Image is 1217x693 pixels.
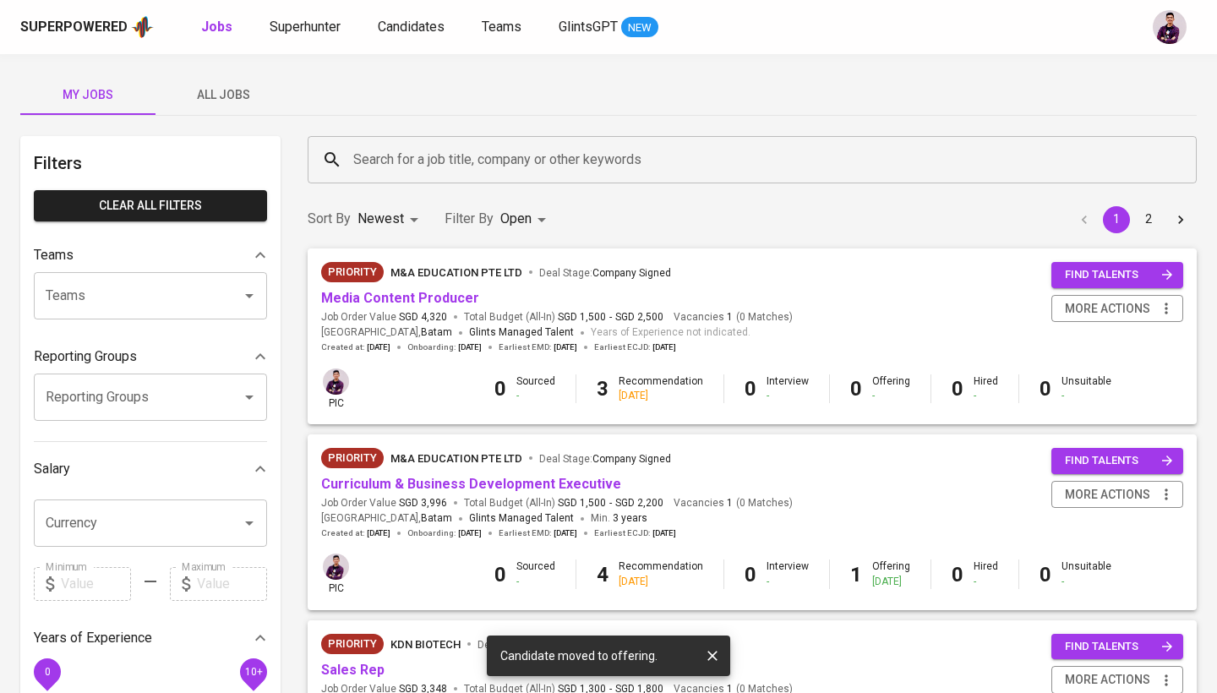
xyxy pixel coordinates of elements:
[458,341,482,353] span: [DATE]
[559,19,618,35] span: GlintsGPT
[558,310,606,325] span: SGD 1,500
[34,452,267,486] div: Salary
[494,377,506,401] b: 0
[34,150,267,177] h6: Filters
[1065,451,1173,471] span: find talents
[745,563,756,587] b: 0
[390,638,461,651] span: KDN Biotech
[1061,374,1111,403] div: Unsuitable
[652,341,676,353] span: [DATE]
[558,496,606,510] span: SGD 1,500
[321,510,452,527] span: [GEOGRAPHIC_DATA] ,
[613,512,647,524] span: 3 years
[20,14,154,40] a: Superpoweredapp logo
[952,563,963,587] b: 0
[609,310,612,325] span: -
[321,636,384,652] span: Priority
[597,563,608,587] b: 4
[201,17,236,38] a: Jobs
[323,368,349,395] img: erwin@glints.com
[20,18,128,37] div: Superpowered
[458,527,482,539] span: [DATE]
[469,326,574,338] span: Glints Managed Talent
[321,325,452,341] span: [GEOGRAPHIC_DATA] ,
[321,262,384,282] div: New Job received from Demand Team
[197,567,267,601] input: Value
[745,377,756,401] b: 0
[237,511,261,535] button: Open
[321,290,479,306] a: Media Content Producer
[516,559,555,588] div: Sourced
[399,496,447,510] span: SGD 3,996
[321,341,390,353] span: Created at :
[34,459,70,479] p: Salary
[594,341,676,353] span: Earliest ECJD :
[421,325,452,341] span: Batam
[619,374,703,403] div: Recommendation
[47,195,254,216] span: Clear All filters
[367,527,390,539] span: [DATE]
[1103,206,1130,233] button: page 1
[592,453,671,465] span: Company Signed
[974,374,998,403] div: Hired
[597,377,608,401] b: 3
[237,284,261,308] button: Open
[494,563,506,587] b: 0
[34,346,137,367] p: Reporting Groups
[952,377,963,401] b: 0
[724,310,733,325] span: 1
[378,17,448,38] a: Candidates
[615,310,663,325] span: SGD 2,500
[974,575,998,589] div: -
[1065,298,1150,319] span: more actions
[872,389,910,403] div: -
[1135,206,1162,233] button: Go to page 2
[1061,559,1111,588] div: Unsuitable
[872,374,910,403] div: Offering
[872,559,910,588] div: Offering
[499,341,577,353] span: Earliest EMD :
[390,266,522,279] span: M&A Education Pte Ltd
[1065,669,1150,690] span: more actions
[478,639,609,651] span: Deal Stage :
[1068,206,1197,233] nav: pagination navigation
[201,19,232,35] b: Jobs
[321,264,384,281] span: Priority
[539,453,671,465] span: Deal Stage :
[1051,262,1183,288] button: find talents
[308,209,351,229] p: Sort By
[1061,575,1111,589] div: -
[619,575,703,589] div: [DATE]
[850,563,862,587] b: 1
[407,341,482,353] span: Onboarding :
[591,512,647,524] span: Min.
[1051,448,1183,474] button: find talents
[1040,377,1051,401] b: 0
[1061,389,1111,403] div: -
[974,389,998,403] div: -
[270,19,341,35] span: Superhunter
[1051,295,1183,323] button: more actions
[850,377,862,401] b: 0
[321,527,390,539] span: Created at :
[323,554,349,580] img: erwin@glints.com
[166,85,281,106] span: All Jobs
[321,310,447,325] span: Job Order Value
[1065,484,1150,505] span: more actions
[321,552,351,596] div: pic
[499,527,577,539] span: Earliest EMD :
[872,575,910,589] div: [DATE]
[321,662,385,678] a: Sales Rep
[1051,481,1183,509] button: more actions
[34,340,267,374] div: Reporting Groups
[378,19,445,35] span: Candidates
[1040,563,1051,587] b: 0
[539,267,671,279] span: Deal Stage :
[237,385,261,409] button: Open
[421,510,452,527] span: Batam
[1065,637,1173,657] span: find talents
[407,527,482,539] span: Onboarding :
[767,575,809,589] div: -
[591,325,750,341] span: Years of Experience not indicated.
[1167,206,1194,233] button: Go to next page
